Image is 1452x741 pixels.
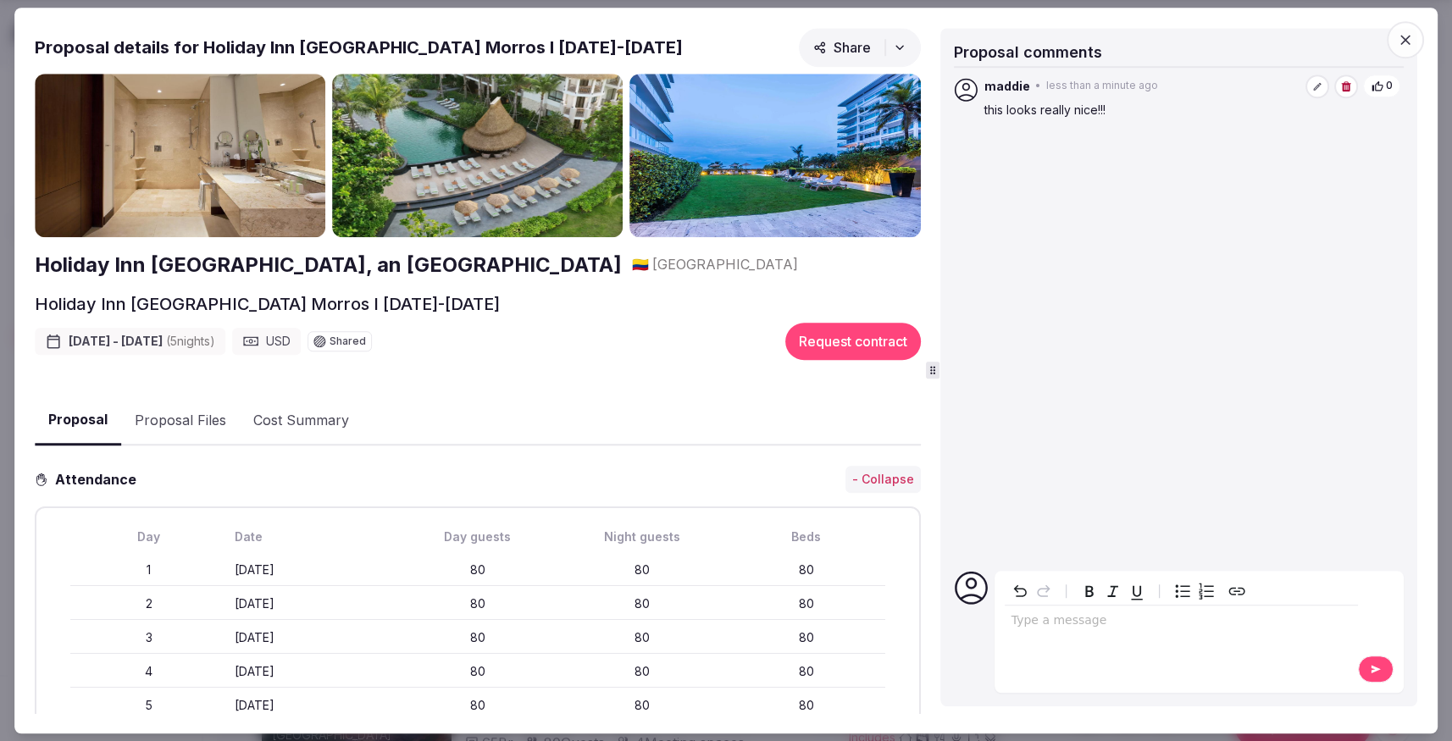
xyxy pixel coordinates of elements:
span: Shared [330,336,366,346]
div: [DATE] [235,562,392,579]
span: 0 [1386,80,1393,94]
div: [DATE] [235,664,392,681]
h3: Attendance [48,469,150,489]
button: - Collapse [845,466,921,493]
span: Proposal comments [954,43,1102,61]
button: Proposal Files [121,396,240,445]
div: USD [232,328,301,355]
img: Gallery photo 3 [630,74,921,237]
div: 2 [70,596,228,613]
div: 3 [70,630,228,647]
h2: Proposal details for Holiday Inn [GEOGRAPHIC_DATA] Morros I [DATE]-[DATE] [35,36,683,59]
button: Bulleted list [1171,579,1194,603]
button: Request contract [785,323,921,360]
span: • [1035,80,1041,94]
a: Holiday Inn [GEOGRAPHIC_DATA], an [GEOGRAPHIC_DATA] [35,251,622,279]
div: [DATE] [235,596,392,613]
div: 80 [563,630,721,647]
div: 80 [399,562,557,579]
div: 80 [563,596,721,613]
div: Date [235,528,392,545]
div: 80 [399,664,557,681]
div: [DATE] [235,630,392,647]
button: Proposal [35,395,121,445]
span: [DATE] - [DATE] [69,334,215,351]
div: 80 [728,630,885,647]
span: ( 5 night s ) [166,335,215,349]
div: 80 [563,562,721,579]
div: 4 [70,664,228,681]
div: 80 [563,664,721,681]
span: maddie [984,78,1030,95]
h2: Holiday Inn [GEOGRAPHIC_DATA] Morros I [DATE]-[DATE] [35,292,500,316]
div: 80 [399,698,557,715]
img: Gallery photo 2 [332,74,623,237]
button: 🇨🇴 [632,255,649,274]
div: 80 [399,630,557,647]
div: toggle group [1171,579,1218,603]
img: Gallery photo 1 [35,74,325,237]
div: Beds [728,528,885,545]
span: less than a minute ago [1046,80,1158,94]
div: [DATE] [235,698,392,715]
div: 1 [70,562,228,579]
span: Share [813,39,871,56]
div: 80 [728,664,885,681]
div: Day [70,528,228,545]
span: [GEOGRAPHIC_DATA] [652,255,798,274]
div: 80 [563,698,721,715]
div: Night guests [563,528,721,545]
p: this looks really nice!!! [984,102,1400,119]
button: Share [799,28,921,67]
button: Italic [1101,579,1125,603]
div: editable markdown [1005,606,1358,639]
button: Bold [1078,579,1101,603]
span: 🇨🇴 [632,256,649,273]
button: Underline [1125,579,1149,603]
button: Create link [1225,579,1249,603]
div: 80 [728,596,885,613]
button: Numbered list [1194,579,1218,603]
div: 5 [70,698,228,715]
div: 80 [728,562,885,579]
button: Cost Summary [240,396,363,445]
div: Day guests [399,528,557,545]
button: Undo ⌘Z [1008,579,1032,603]
div: 80 [728,698,885,715]
div: 80 [399,596,557,613]
button: 0 [1363,75,1400,98]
